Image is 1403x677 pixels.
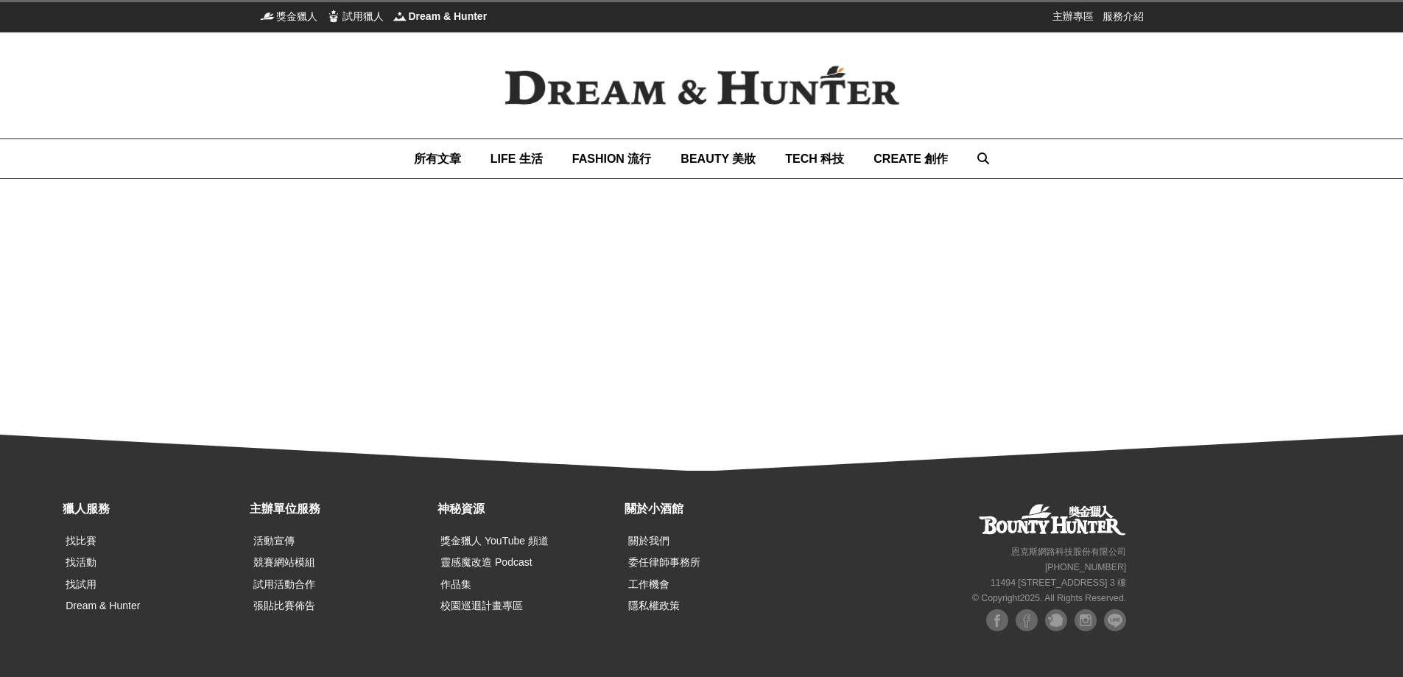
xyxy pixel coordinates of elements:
a: 所有文章 [414,139,461,178]
span: TECH 科技 [785,152,844,165]
img: Dream & Hunter [393,9,407,24]
a: 活動宣傳 [253,535,295,547]
a: 試用活動合作 [253,578,315,590]
a: 找比賽 [66,535,96,547]
a: 獎金獵人 YouTube 頻道 [440,535,549,547]
img: LINE [1104,609,1126,631]
a: 主辦專區 [1052,9,1094,24]
div: 關於小酒館 [625,500,804,518]
img: Facebook [986,609,1008,631]
a: Dream & HunterDream & Hunter [393,9,488,24]
img: 獎金獵人 [260,9,275,24]
a: 關於我們 [628,535,669,547]
a: FASHION 流行 [572,139,652,178]
a: 張貼比賽佈告 [253,600,315,611]
a: TECH 科技 [785,139,844,178]
img: Instagram [1075,609,1097,631]
a: CREATE 創作 [873,139,948,178]
a: BEAUTY 美妝 [681,139,756,178]
a: 服務介紹 [1103,9,1144,24]
a: 校園巡迴計畫專區 [440,600,523,611]
a: 委任律師事務所 [628,556,700,568]
span: 獎金獵人 [276,9,317,24]
span: CREATE 創作 [873,152,948,165]
a: 試用獵人試用獵人 [326,9,384,24]
small: © Copyright 2025 . All Rights Reserved. [972,593,1126,603]
small: 恩克斯網路科技股份有限公司 [1011,547,1126,557]
a: 工作機會 [628,578,669,590]
a: 隱私權政策 [628,600,680,611]
small: 11494 [STREET_ADDRESS] 3 樓 [991,578,1126,588]
a: 找活動 [66,556,96,568]
span: BEAUTY 美妝 [681,152,756,165]
img: Facebook [1016,609,1038,631]
div: 神秘資源 [437,500,617,518]
img: 試用獵人 [326,9,341,24]
img: Plurk [1045,609,1067,631]
span: Dream & Hunter [409,9,488,24]
div: 獵人服務 [63,500,242,518]
a: 靈感魔改造 Podcast [440,556,532,568]
a: 獎金獵人獎金獵人 [260,9,317,24]
small: [PHONE_NUMBER] [1045,562,1126,572]
span: FASHION 流行 [572,152,652,165]
a: 競賽網站模組 [253,556,315,568]
a: LIFE 生活 [490,139,543,178]
span: LIFE 生活 [490,152,543,165]
a: 找試用 [66,578,96,590]
a: 獎金獵人 [979,504,1126,536]
a: 作品集 [440,578,471,590]
div: 主辦單位服務 [250,500,429,518]
span: 所有文章 [414,152,461,165]
img: Dream & Hunter [481,42,923,129]
span: 試用獵人 [342,9,384,24]
a: Dream & Hunter [66,600,140,611]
